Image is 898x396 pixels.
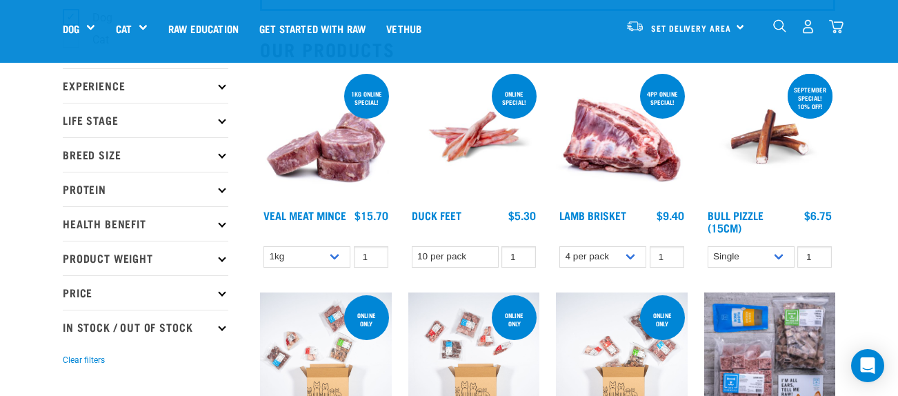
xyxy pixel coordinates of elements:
p: Breed Size [63,137,228,172]
span: Set Delivery Area [651,26,731,30]
a: Raw Education [158,1,249,56]
p: Product Weight [63,241,228,275]
p: Experience [63,68,228,103]
a: Duck Feet [412,212,461,218]
img: home-icon@2x.png [829,19,844,34]
div: Open Intercom Messenger [851,349,884,382]
div: September special! 10% off! [788,79,832,117]
img: van-moving.png [626,20,644,32]
a: Get started with Raw [249,1,376,56]
img: user.png [801,19,815,34]
img: Raw Essentials Duck Feet Raw Meaty Bones For Dogs [408,71,540,203]
img: 1160 Veal Meat Mince Medallions 01 [260,71,392,203]
p: In Stock / Out Of Stock [63,310,228,344]
p: Price [63,275,228,310]
a: Vethub [376,1,432,56]
div: Online Only [344,305,389,334]
div: 4pp online special! [640,83,685,112]
p: Protein [63,172,228,206]
button: Clear filters [63,354,105,366]
div: $6.75 [804,209,832,221]
div: 1kg online special! [344,83,389,112]
input: 1 [797,246,832,268]
div: $15.70 [355,209,388,221]
div: Online Only [640,305,685,334]
a: Veal Meat Mince [263,212,346,218]
input: 1 [354,246,388,268]
img: home-icon-1@2x.png [773,19,786,32]
p: Life Stage [63,103,228,137]
a: Bull Pizzle (15cm) [708,212,764,230]
input: 1 [501,246,536,268]
div: $9.40 [657,209,684,221]
p: Health Benefit [63,206,228,241]
a: Dog [63,21,79,37]
a: Cat [116,21,132,37]
div: $5.30 [508,209,536,221]
a: Lamb Brisket [559,212,626,218]
div: Online Only [492,305,537,334]
div: ONLINE SPECIAL! [492,83,537,112]
input: 1 [650,246,684,268]
img: 1240 Lamb Brisket Pieces 01 [556,71,688,203]
img: Bull Pizzle [704,71,836,203]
